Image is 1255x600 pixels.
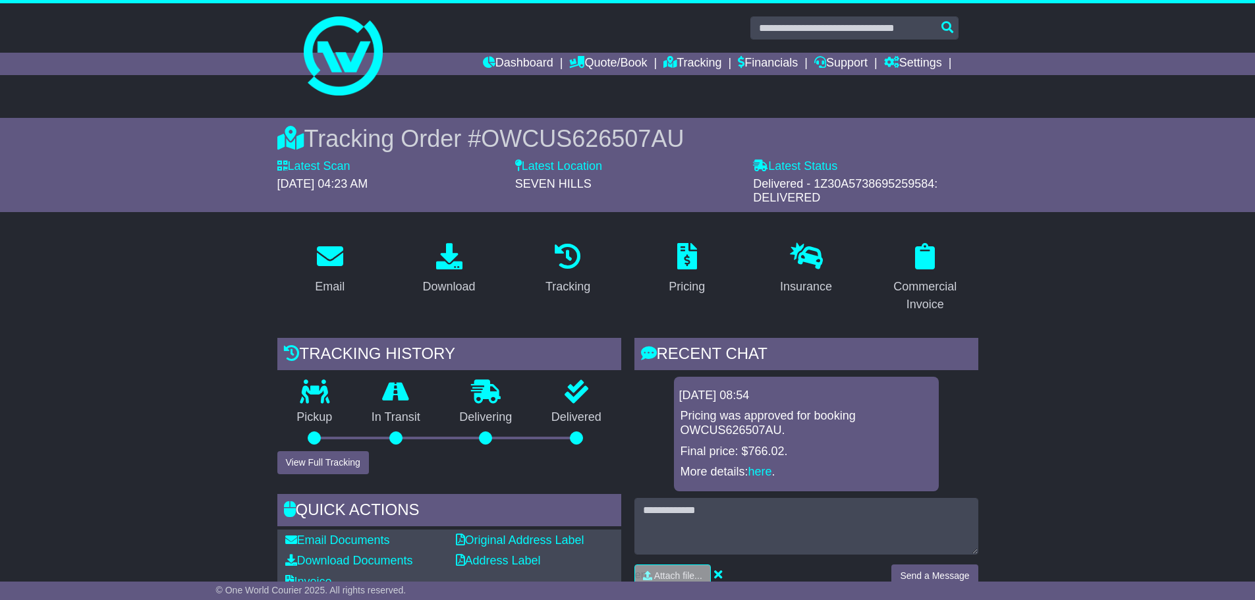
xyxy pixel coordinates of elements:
[315,278,345,296] div: Email
[277,177,368,190] span: [DATE] 04:23 AM
[634,338,978,373] div: RECENT CHAT
[532,410,621,425] p: Delivered
[681,409,932,437] p: Pricing was approved for booking OWCUS626507AU.
[537,238,599,300] a: Tracking
[891,564,978,587] button: Send a Message
[679,389,934,403] div: [DATE] 08:54
[414,238,484,300] a: Download
[285,575,332,588] a: Invoice
[881,278,970,314] div: Commercial Invoice
[277,494,621,530] div: Quick Actions
[814,53,868,75] a: Support
[681,445,932,459] p: Final price: $766.02.
[753,177,937,205] span: Delivered - 1Z30A5738695259584: DELIVERED
[277,410,352,425] p: Pickup
[277,124,978,153] div: Tracking Order #
[285,554,413,567] a: Download Documents
[872,238,978,318] a: Commercial Invoice
[481,125,684,152] span: OWCUS626507AU
[277,338,621,373] div: Tracking history
[753,159,837,174] label: Latest Status
[456,554,541,567] a: Address Label
[738,53,798,75] a: Financials
[681,465,932,479] p: More details: .
[440,410,532,425] p: Delivering
[306,238,353,300] a: Email
[422,278,475,296] div: Download
[748,465,772,478] a: here
[569,53,647,75] a: Quote/Book
[669,278,705,296] div: Pricing
[285,533,390,547] a: Email Documents
[515,159,602,174] label: Latest Location
[352,410,440,425] p: In Transit
[780,278,832,296] div: Insurance
[216,585,406,595] span: © One World Courier 2025. All rights reserved.
[483,53,553,75] a: Dashboard
[771,238,841,300] a: Insurance
[545,278,590,296] div: Tracking
[277,451,369,474] button: View Full Tracking
[515,177,592,190] span: SEVEN HILLS
[660,238,713,300] a: Pricing
[277,159,350,174] label: Latest Scan
[884,53,942,75] a: Settings
[456,533,584,547] a: Original Address Label
[663,53,721,75] a: Tracking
